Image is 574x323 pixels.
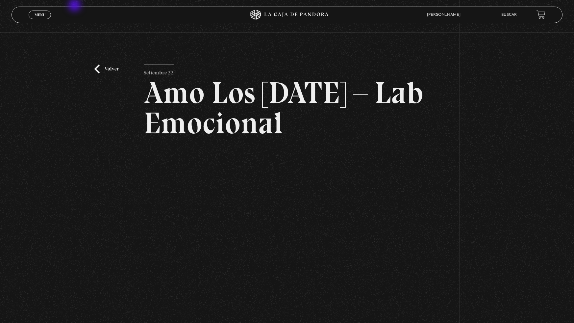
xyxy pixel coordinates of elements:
a: Buscar [501,13,517,17]
a: Volver [94,65,119,73]
iframe: Dailymotion video player – Amo los Lunes Emocional Parte I [144,148,430,310]
span: Cerrar [32,18,48,23]
span: [PERSON_NAME] [424,13,467,17]
a: View your shopping cart [537,10,545,19]
span: Menu [35,13,45,17]
h2: Amo Los [DATE] – Lab Emocional [144,78,430,138]
p: Setiembre 22 [144,65,174,78]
